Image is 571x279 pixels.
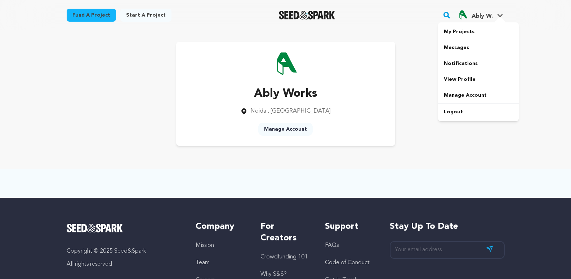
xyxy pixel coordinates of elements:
a: Manage Account [438,87,519,103]
a: Team [196,260,210,266]
a: Ably W.'s Profile [456,8,504,21]
img: Seed&Spark Logo Dark Mode [279,11,335,19]
a: Crowdfunding 101 [260,254,308,260]
a: Start a project [120,9,171,22]
h5: Company [196,221,246,232]
p: Ably Works [240,85,331,103]
a: Seed&Spark Homepage [279,11,335,19]
a: View Profile [438,71,519,87]
a: Mission [196,243,214,248]
span: , [GEOGRAPHIC_DATA] [268,108,331,114]
a: Why S&S? [260,271,287,277]
input: Your email address [390,241,505,259]
img: https://seedandspark-static.s3.us-east-2.amazonaws.com/images/User/002/272/426/medium/b3d028d3b46... [271,49,300,78]
a: Notifications [438,56,519,71]
h5: Support [325,221,375,232]
a: Messages [438,40,519,56]
a: Manage Account [258,123,313,136]
img: b3d028d3b462e8a6.png [457,9,469,21]
span: Ably W.'s Profile [456,8,504,23]
h5: Stay up to date [390,221,505,232]
a: Fund a project [67,9,116,22]
p: All rights reserved [67,260,182,269]
span: Noida [250,108,266,114]
a: My Projects [438,24,519,40]
a: Seed&Spark Homepage [67,224,182,232]
a: FAQs [325,243,339,248]
p: Copyright © 2025 Seed&Spark [67,247,182,256]
a: Logout [438,104,519,120]
img: Seed&Spark Logo [67,224,123,232]
span: Ably W. [472,13,493,19]
div: Ably W.'s Profile [457,9,493,21]
a: Code of Conduct [325,260,370,266]
h5: For Creators [260,221,311,244]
